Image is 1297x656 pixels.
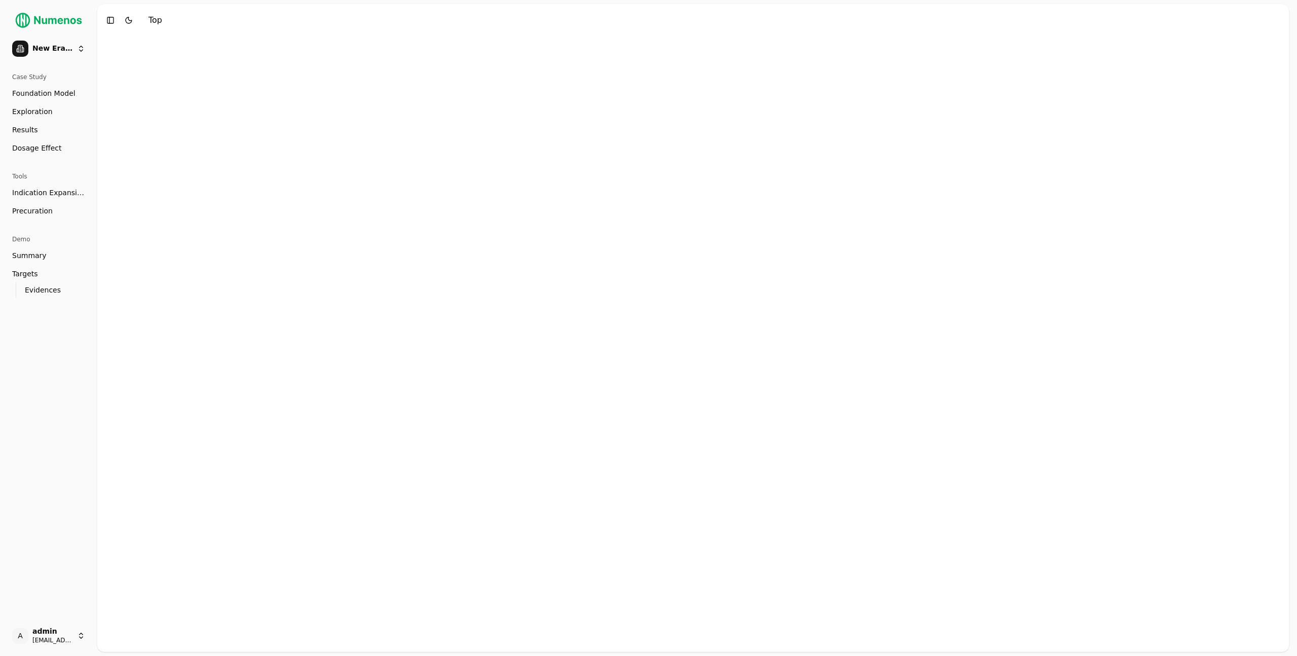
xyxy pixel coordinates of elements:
span: Dosage Effect [12,143,61,153]
a: Evidences [21,283,77,297]
div: Case Study [8,69,89,85]
a: Targets [8,266,89,282]
a: Dosage Effect [8,140,89,156]
span: Evidences [25,285,61,295]
span: A [12,628,28,644]
span: Indication Expansion [12,188,85,198]
button: Aadmin[EMAIL_ADDRESS] [8,624,89,648]
span: [EMAIL_ADDRESS] [32,636,73,644]
div: Top [148,14,162,26]
img: Numenos [8,8,89,32]
span: Foundation Model [12,88,75,98]
span: New Era Therapeutics [32,44,73,53]
a: Foundation Model [8,85,89,101]
span: Precuration [12,206,53,216]
a: Precuration [8,203,89,219]
a: Summary [8,247,89,264]
a: Indication Expansion [8,185,89,201]
span: Exploration [12,106,53,117]
div: Tools [8,168,89,185]
span: Results [12,125,38,135]
a: Exploration [8,103,89,120]
span: Targets [12,269,38,279]
button: New Era Therapeutics [8,37,89,61]
span: Summary [12,250,47,261]
span: admin [32,627,73,636]
div: Demo [8,231,89,247]
a: Results [8,122,89,138]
